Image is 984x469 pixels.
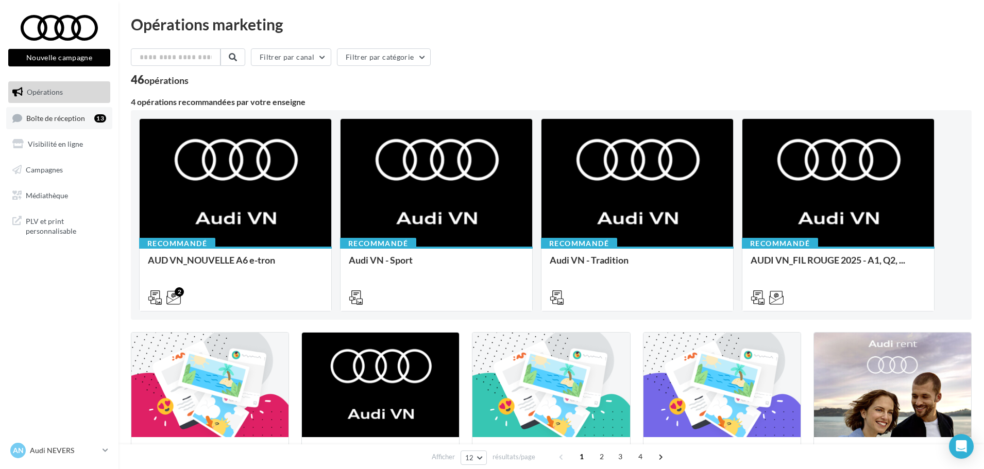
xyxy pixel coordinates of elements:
[949,434,974,459] div: Open Intercom Messenger
[26,214,106,236] span: PLV et print personnalisable
[139,238,215,249] div: Recommandé
[6,210,112,240] a: PLV et print personnalisable
[6,185,112,206] a: Médiathèque
[8,441,110,460] a: AN Audi NEVERS
[6,133,112,155] a: Visibilité en ligne
[131,98,972,106] div: 4 opérations recommandées par votre enseigne
[541,238,617,249] div: Recommandé
[131,16,972,32] div: Opérations marketing
[13,445,24,456] span: AN
[144,76,189,85] div: opérations
[742,238,818,249] div: Recommandé
[349,254,413,266] span: Audi VN - Sport
[28,140,83,148] span: Visibilité en ligne
[6,107,112,129] a: Boîte de réception13
[6,81,112,103] a: Opérations
[751,254,905,266] span: AUDI VN_FIL ROUGE 2025 - A1, Q2, ...
[148,254,275,266] span: AUD VN_NOUVELLE A6 e-tron
[612,448,629,465] span: 3
[94,114,106,123] div: 13
[6,159,112,181] a: Campagnes
[27,88,63,96] span: Opérations
[251,48,331,66] button: Filtrer par canal
[26,190,68,199] span: Médiathèque
[632,448,649,465] span: 4
[465,454,474,462] span: 12
[340,238,416,249] div: Recommandé
[8,49,110,66] button: Nouvelle campagne
[573,448,590,465] span: 1
[30,445,98,456] p: Audi NEVERS
[493,452,535,462] span: résultats/page
[461,450,487,465] button: 12
[550,254,629,266] span: Audi VN - Tradition
[432,452,455,462] span: Afficher
[131,74,189,85] div: 46
[26,113,85,122] span: Boîte de réception
[175,287,184,297] div: 2
[337,48,431,66] button: Filtrer par catégorie
[26,165,63,174] span: Campagnes
[593,448,610,465] span: 2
